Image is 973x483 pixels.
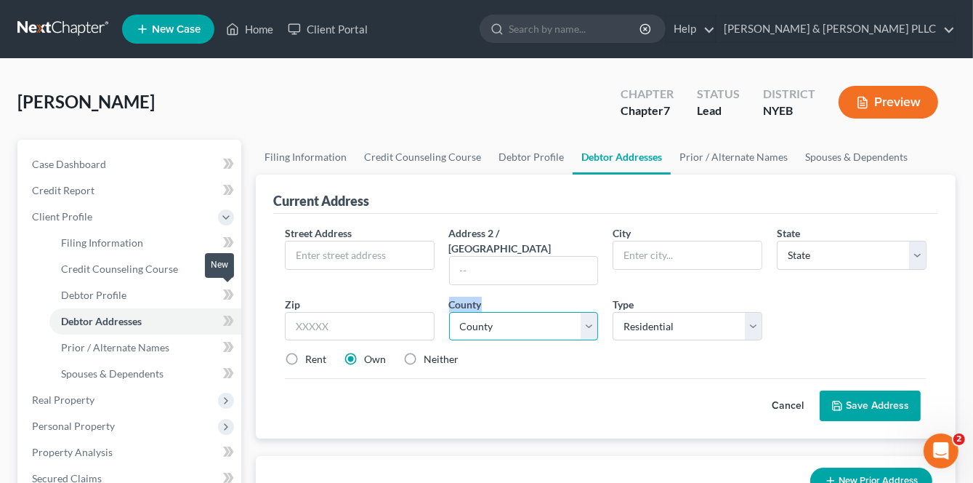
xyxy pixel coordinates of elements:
[763,103,815,119] div: NYEB
[20,439,241,466] a: Property Analysis
[61,236,143,249] span: Filing Information
[449,225,599,256] label: Address 2 / [GEOGRAPHIC_DATA]
[61,289,126,301] span: Debtor Profile
[32,420,115,432] span: Personal Property
[61,263,178,275] span: Credit Counseling Course
[285,312,435,341] input: XXXXX
[280,16,375,42] a: Client Portal
[763,86,815,103] div: District
[671,140,796,175] a: Prior / Alternate Names
[20,177,241,204] a: Credit Report
[32,394,94,406] span: Real Property
[49,308,241,335] a: Debtor Addresses
[32,158,106,170] span: Case Dashboard
[49,361,241,387] a: Spouses & Dependents
[756,391,820,420] button: Cancel
[666,16,715,42] a: Help
[820,391,921,421] button: Save Address
[621,103,674,119] div: Chapter
[305,352,326,367] label: Rent
[509,15,642,42] input: Search by name...
[49,230,241,256] a: Filing Information
[285,298,300,311] span: Zip
[17,91,155,112] span: [PERSON_NAME]
[205,253,234,277] div: New
[716,16,955,42] a: [PERSON_NAME] & [PERSON_NAME] PLLC
[697,103,740,119] div: Lead
[697,86,740,103] div: Status
[621,86,674,103] div: Chapter
[839,86,938,119] button: Preview
[613,242,762,269] input: Enter city...
[61,315,142,327] span: Debtor Addresses
[355,140,490,175] a: Credit Counseling Course
[20,151,241,177] a: Case Dashboard
[32,446,113,458] span: Property Analysis
[924,434,958,468] iframe: Intercom live chat
[450,257,598,284] input: --
[273,192,369,209] div: Current Address
[49,335,241,361] a: Prior / Alternate Names
[613,297,634,312] label: Type
[32,184,94,196] span: Credit Report
[613,227,631,239] span: City
[61,341,169,354] span: Prior / Alternate Names
[573,140,671,175] a: Debtor Addresses
[152,24,201,35] span: New Case
[777,227,800,239] span: State
[953,434,965,445] span: 2
[49,282,241,308] a: Debtor Profile
[796,140,916,175] a: Spouses & Dependents
[49,256,241,282] a: Credit Counseling Course
[219,16,280,42] a: Home
[61,367,163,380] span: Spouses & Dependents
[490,140,573,175] a: Debtor Profile
[449,298,482,311] span: County
[663,103,670,117] span: 7
[364,352,386,367] label: Own
[424,352,459,367] label: Neither
[32,210,92,223] span: Client Profile
[286,242,434,269] input: Enter street address
[285,227,352,239] span: Street Address
[256,140,355,175] a: Filing Information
